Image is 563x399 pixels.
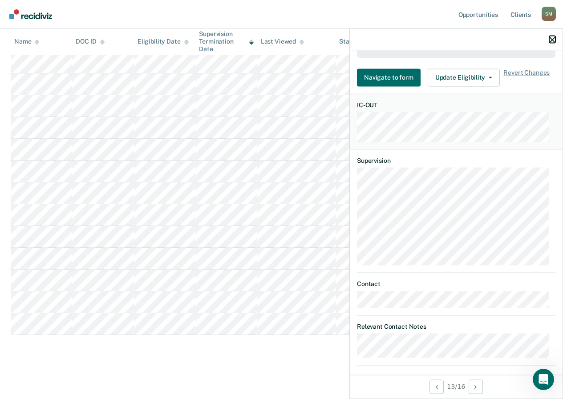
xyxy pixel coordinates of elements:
dt: IC-OUT [357,101,555,109]
div: Supervision Termination Date [199,30,253,52]
button: Profile dropdown button [542,7,556,21]
div: Name [14,38,39,45]
div: Eligibility Date [138,38,189,45]
span: Revert Changes [503,69,550,86]
div: Status [339,38,358,45]
a: Navigate to form link [357,69,424,86]
button: Navigate to form [357,69,421,86]
dt: Relevant Contact Notes [357,322,555,330]
div: 13 / 16 [350,375,563,398]
div: Last Viewed [261,38,304,45]
dt: Contact [357,280,555,288]
iframe: Intercom live chat [533,369,554,390]
img: Recidiviz [9,9,52,19]
button: Previous Opportunity [429,379,444,394]
div: DOC ID [76,38,104,45]
dt: Supervision [357,157,555,164]
div: S M [542,7,556,21]
button: Next Opportunity [469,379,483,394]
button: Update Eligibility [428,69,500,86]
